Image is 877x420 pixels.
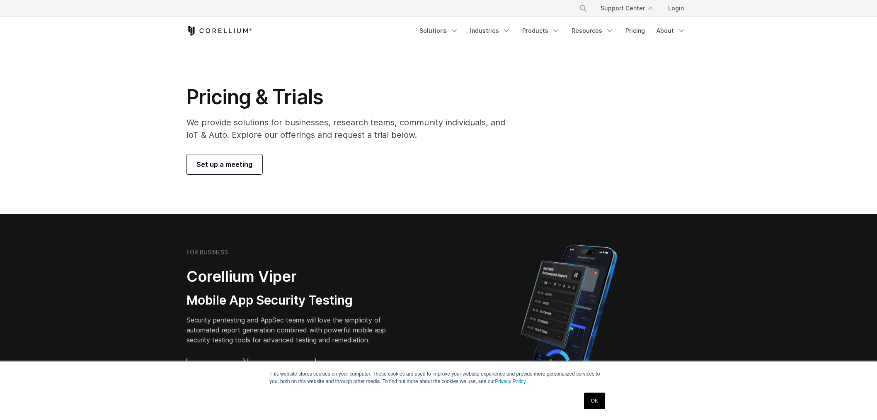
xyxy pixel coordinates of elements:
[569,1,690,16] div: Navigation Menu
[414,23,463,38] a: Solutions
[567,23,619,38] a: Resources
[187,315,399,345] p: Security pentesting and AppSec teams will love the simplicity of automated report generation comb...
[187,249,228,256] h6: FOR BUSINESS
[576,1,591,16] button: Search
[620,23,650,38] a: Pricing
[495,378,527,384] a: Privacy Policy.
[187,358,244,378] a: Learn more
[187,154,262,174] a: Set up a meeting
[594,1,658,16] a: Support Center
[187,26,252,36] a: Corellium Home
[465,23,516,38] a: Industries
[269,370,608,385] p: This website stores cookies on your computer. These cookies are used to improve your website expe...
[196,159,252,169] span: Set up a meeting
[187,293,399,308] h3: Mobile App Security Testing
[187,267,399,286] h2: Corellium Viper
[584,393,605,409] a: OK
[652,23,690,38] a: About
[414,23,690,38] div: Navigation Menu
[187,116,517,141] p: We provide solutions for businesses, research teams, community individuals, and IoT & Auto. Explo...
[247,358,315,378] a: Request a trial
[661,1,690,16] a: Login
[517,23,565,38] a: Products
[506,241,631,386] img: Corellium MATRIX automated report on iPhone showing app vulnerability test results across securit...
[187,85,517,110] h1: Pricing & Trials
